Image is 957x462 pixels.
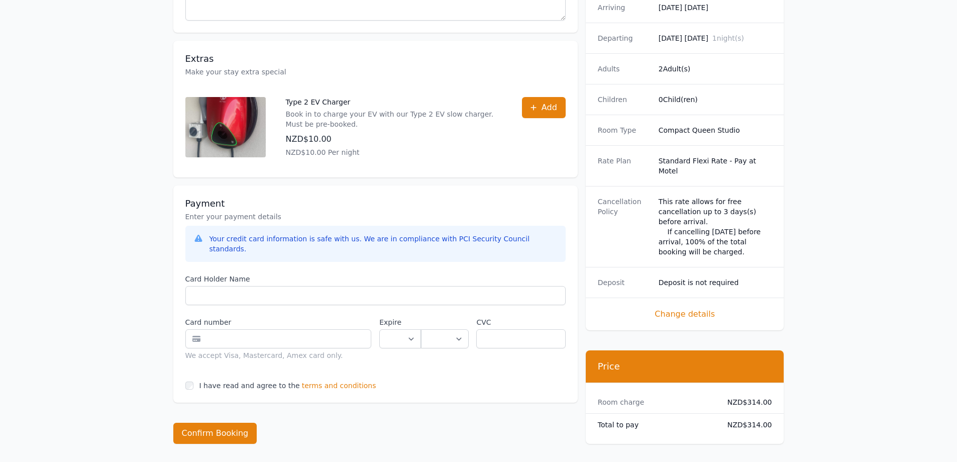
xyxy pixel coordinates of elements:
[185,274,566,284] label: Card Holder Name
[185,67,566,77] p: Make your stay extra special
[598,33,651,43] dt: Departing
[659,156,772,176] dd: Standard Flexi Rate - Pay at Motel
[598,360,772,373] h3: Price
[659,64,772,74] dd: 2 Adult(s)
[598,125,651,135] dt: Room Type
[598,3,651,13] dt: Arriving
[185,317,372,327] label: Card number
[302,381,376,391] span: terms and conditions
[598,197,651,257] dt: Cancellation Policy
[209,234,558,254] div: Your credit card information is safe with us. We are in compliance with PCI Security Council stan...
[199,382,300,390] label: I have read and agree to the
[286,147,502,157] p: NZD$10.00 Per night
[379,317,421,327] label: Expire
[598,278,651,288] dt: Deposit
[421,317,468,327] label: .
[522,97,566,118] button: Add
[185,350,372,360] div: We accept Visa, Mastercard, Amex card only.
[286,97,502,107] p: Type 2 EV Charger
[659,197,772,257] div: This rate allows for free cancellation up to 3 days(s) before arrival. If cancelling [DATE] befor...
[185,53,566,65] h3: Extras
[598,397,711,407] dt: Room charge
[476,317,565,327] label: CVC
[598,95,651,105] dt: Children
[719,420,772,430] dd: NZD$314.00
[598,64,651,74] dt: Adults
[185,212,566,222] p: Enter your payment details
[173,423,257,444] button: Confirm Booking
[712,34,744,42] span: 1 night(s)
[542,102,557,114] span: Add
[598,308,772,320] span: Change details
[659,278,772,288] dd: Deposit is not required
[659,33,772,43] dd: [DATE] [DATE]
[659,125,772,135] dd: Compact Queen Studio
[185,198,566,210] h3: Payment
[659,95,772,105] dd: 0 Child(ren)
[286,133,502,145] p: NZD$10.00
[659,3,772,13] dd: [DATE] [DATE]
[598,420,711,430] dt: Total to pay
[598,156,651,176] dt: Rate Plan
[286,109,502,129] p: Book in to charge your EV with our Type 2 EV slow charger. Must be pre-booked.
[719,397,772,407] dd: NZD$314.00
[185,97,266,157] img: Type 2 EV Charger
